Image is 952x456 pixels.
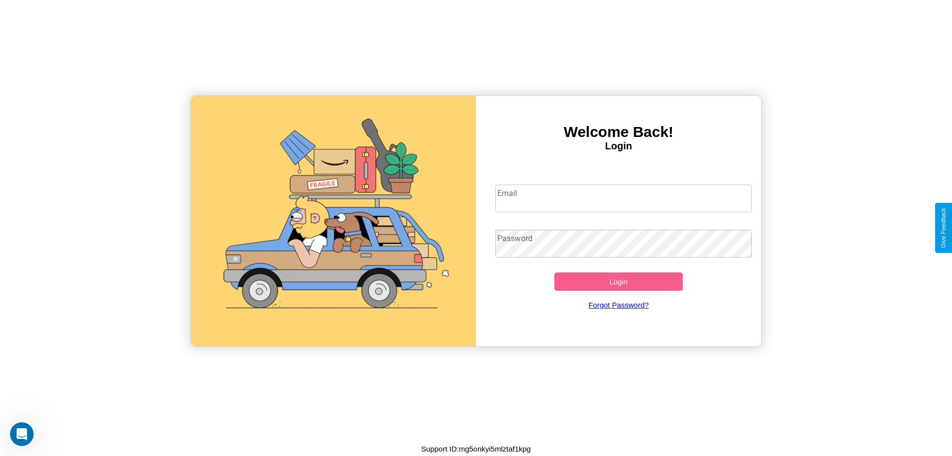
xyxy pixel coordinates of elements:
h3: Welcome Back! [476,124,761,140]
p: Support ID: mg5onkyi5mlztaf1kpg [421,442,531,456]
button: Login [554,272,683,291]
a: Forgot Password? [490,291,747,319]
img: gif [191,96,476,346]
h4: Login [476,140,761,152]
iframe: Intercom live chat [10,422,34,446]
div: Give Feedback [940,208,947,248]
